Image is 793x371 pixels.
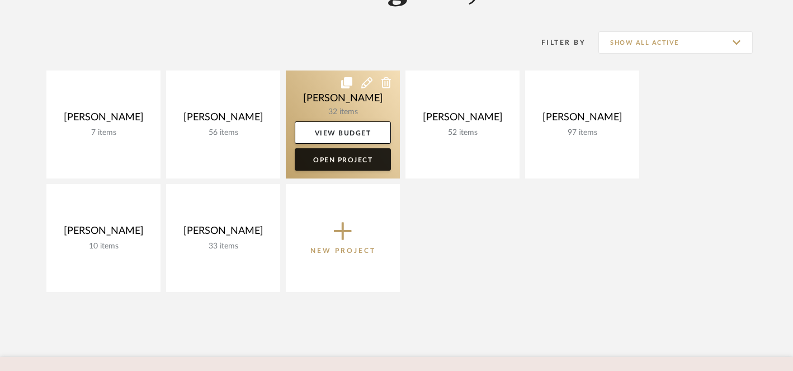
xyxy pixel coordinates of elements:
[310,245,376,256] p: New Project
[175,225,271,242] div: [PERSON_NAME]
[414,111,511,128] div: [PERSON_NAME]
[295,148,391,171] a: Open Project
[534,128,630,138] div: 97 items
[55,111,152,128] div: [PERSON_NAME]
[527,37,586,48] div: Filter By
[55,225,152,242] div: [PERSON_NAME]
[175,242,271,251] div: 33 items
[55,242,152,251] div: 10 items
[55,128,152,138] div: 7 items
[534,111,630,128] div: [PERSON_NAME]
[286,184,400,292] button: New Project
[175,111,271,128] div: [PERSON_NAME]
[295,121,391,144] a: View Budget
[175,128,271,138] div: 56 items
[414,128,511,138] div: 52 items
